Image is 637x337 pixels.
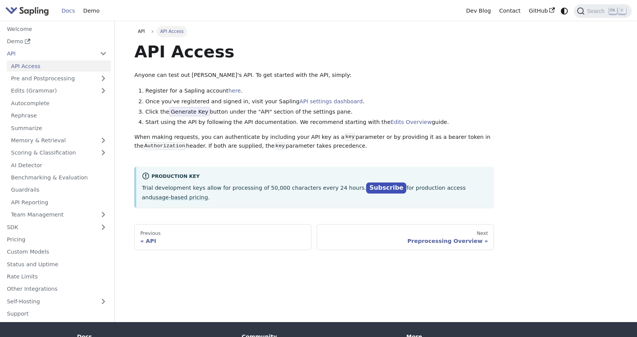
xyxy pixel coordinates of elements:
a: Autocomplete [7,98,111,109]
a: Edits (Grammar) [7,85,111,96]
button: Collapse sidebar category 'API' [96,48,111,59]
a: AI Detector [7,160,111,171]
a: Docs [57,5,79,17]
code: Authorization [143,142,186,150]
a: Status and Uptime [3,259,111,270]
button: Search (Ctrl+K) [574,4,631,18]
code: key [344,133,355,141]
a: API Reporting [7,197,111,208]
img: Sapling.ai [5,5,49,16]
li: Start using the API by following the API documentation. We recommend starting with the guide. [145,118,494,127]
code: key [275,142,286,150]
a: API settings dashboard [300,98,363,104]
a: Edits Overview [391,119,432,125]
a: Dev Blog [462,5,495,17]
a: Self-Hosting [3,296,111,307]
a: Guardrails [7,184,111,195]
li: Once you've registered and signed in, visit your Sapling . [145,97,494,106]
span: API Access [156,26,187,37]
a: Contact [495,5,525,17]
button: Expand sidebar category 'SDK' [96,221,111,233]
a: usage-based pricing [152,194,208,200]
div: Production Key [142,172,489,181]
a: Benchmarking & Evaluation [7,172,111,183]
li: Register for a Sapling account . [145,86,494,96]
span: Generate Key [169,107,210,116]
a: NextPreprocessing Overview [317,224,494,250]
a: SDK [3,221,96,233]
a: API Access [7,60,111,72]
nav: Breadcrumbs [134,26,494,37]
a: Team Management [7,209,111,220]
a: Demo [79,5,104,17]
a: API [134,26,148,37]
div: Preprocessing Overview [323,238,488,244]
span: API [138,29,145,34]
p: Trial development keys allow for processing of 50,000 characters every 24 hours. for production a... [142,183,489,202]
a: Memory & Retrieval [7,135,111,146]
a: Pre and Postprocessing [7,73,111,84]
a: API [3,48,96,59]
a: here [228,88,241,94]
a: Rephrase [7,110,111,121]
nav: Docs pages [134,224,494,250]
a: Other Integrations [3,283,111,295]
a: Support [3,308,111,319]
a: PreviousAPI [134,224,311,250]
a: GitHub [525,5,559,17]
kbd: K [618,7,626,14]
span: Search [585,8,609,14]
a: Custom Models [3,246,111,257]
div: Next [323,230,488,236]
h1: API Access [134,41,494,62]
p: Anyone can test out [PERSON_NAME]'s API. To get started with the API, simply: [134,71,494,80]
div: API [140,238,306,244]
a: Welcome [3,23,111,34]
a: Rate Limits [3,271,111,282]
li: Click the button under the "API" section of the settings pane. [145,107,494,117]
a: Scoring & Classification [7,147,111,158]
button: Switch between dark and light mode (currently system mode) [559,5,570,16]
p: When making requests, you can authenticate by including your API key as a parameter or by providi... [134,133,494,151]
a: Pricing [3,234,111,245]
a: Sapling.ai [5,5,52,16]
a: Summarize [7,122,111,133]
div: Previous [140,230,306,236]
a: Demo [3,36,111,47]
a: Subscribe [366,182,406,194]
